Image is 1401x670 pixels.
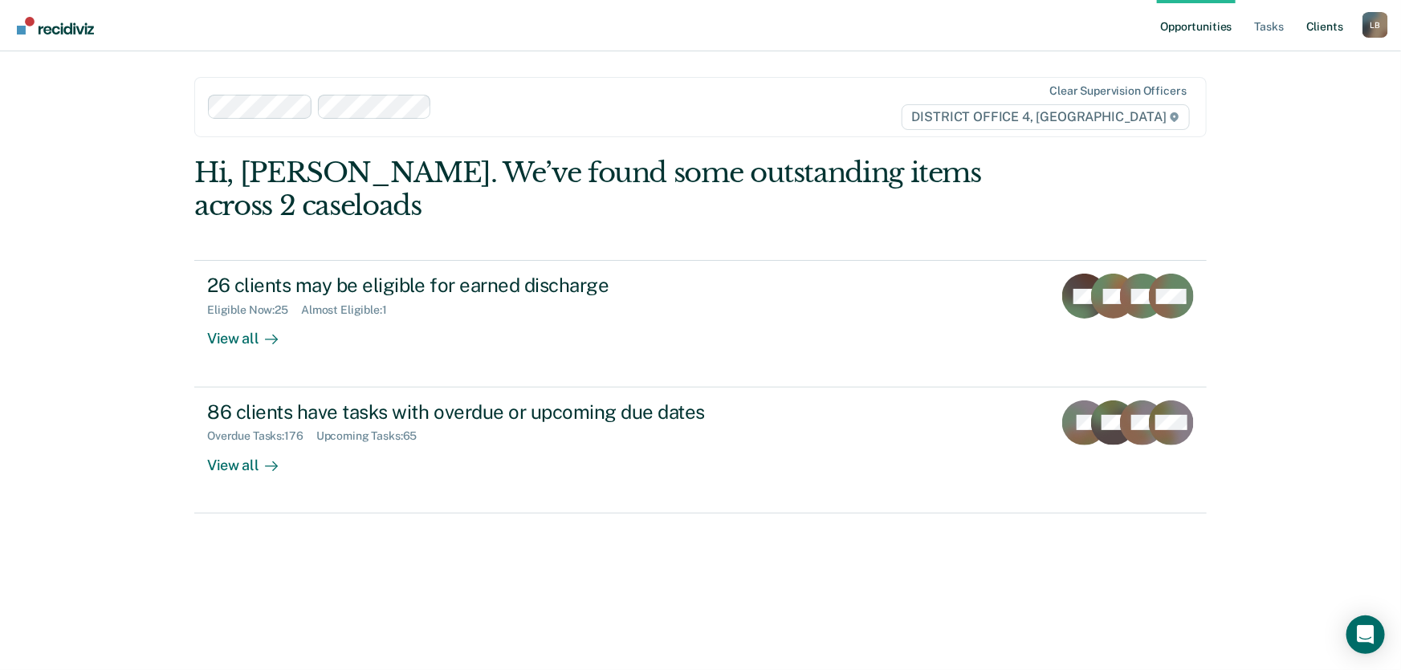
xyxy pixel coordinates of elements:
span: DISTRICT OFFICE 4, [GEOGRAPHIC_DATA] [902,104,1190,130]
div: 86 clients have tasks with overdue or upcoming due dates [207,400,771,424]
div: Eligible Now : 25 [207,303,301,317]
div: Upcoming Tasks : 65 [316,429,430,443]
div: Clear supervision officers [1049,84,1186,98]
div: Open Intercom Messenger [1346,615,1385,654]
div: 26 clients may be eligible for earned discharge [207,274,771,297]
a: 26 clients may be eligible for earned dischargeEligible Now:25Almost Eligible:1View all [194,260,1207,387]
div: Almost Eligible : 1 [301,303,400,317]
a: 86 clients have tasks with overdue or upcoming due datesOverdue Tasks:176Upcoming Tasks:65View all [194,388,1207,514]
div: Overdue Tasks : 176 [207,429,316,443]
div: L B [1362,12,1388,38]
div: Hi, [PERSON_NAME]. We’ve found some outstanding items across 2 caseloads [194,156,1004,222]
div: View all [207,443,297,474]
img: Recidiviz [17,17,94,35]
button: Profile dropdown button [1362,12,1388,38]
div: View all [207,317,297,348]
